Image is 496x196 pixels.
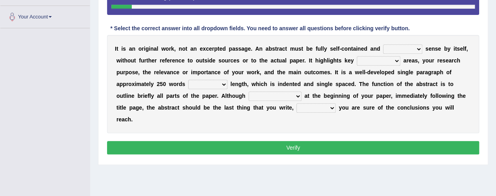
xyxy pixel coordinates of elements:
[274,57,277,64] b: c
[388,69,391,75] b: e
[425,46,429,52] b: s
[135,81,136,87] b: i
[320,57,323,64] b: g
[272,46,275,52] b: s
[275,46,277,52] b: t
[132,81,135,87] b: x
[164,69,167,75] b: v
[214,69,218,75] b: c
[440,69,443,75] b: h
[296,69,298,75] b: i
[241,46,244,52] b: a
[301,46,303,52] b: t
[132,69,135,75] b: s
[420,69,423,75] b: a
[412,57,415,64] b: a
[115,46,116,52] b: I
[425,69,428,75] b: a
[298,46,302,52] b: s
[182,46,185,52] b: o
[201,69,204,75] b: o
[269,46,272,52] b: b
[351,57,354,64] b: y
[148,69,151,75] b: e
[447,46,451,52] b: y
[138,69,140,75] b: ,
[209,57,213,64] b: d
[442,57,445,64] b: s
[449,57,452,64] b: a
[107,25,413,33] div: * Select the correct answer into all dropdown fields. You need to answer all questions before cli...
[444,46,447,52] b: b
[121,46,123,52] b: i
[264,69,267,75] b: a
[128,81,132,87] b: o
[138,46,142,52] b: o
[336,69,338,75] b: t
[162,57,165,64] b: e
[139,57,141,64] b: f
[414,57,418,64] b: s
[343,69,346,75] b: s
[243,57,246,64] b: o
[359,69,362,75] b: e
[400,69,402,75] b: i
[316,46,318,52] b: f
[457,57,460,64] b: h
[418,57,419,64] b: ,
[144,81,146,87] b: t
[465,46,467,52] b: f
[218,57,222,64] b: s
[288,69,293,75] b: m
[212,46,214,52] b: r
[182,57,185,64] b: e
[315,57,319,64] b: h
[409,69,410,75] b: l
[259,46,263,52] b: n
[406,57,408,64] b: r
[298,69,301,75] b: n
[318,57,320,64] b: i
[146,57,148,64] b: t
[197,69,201,75] b: p
[200,46,203,52] b: e
[466,46,468,52] b: ,
[322,46,324,52] b: l
[327,57,328,64] b: l
[242,69,243,75] b: r
[123,69,125,75] b: r
[196,57,199,64] b: o
[172,57,175,64] b: e
[185,46,187,52] b: t
[151,57,154,64] b: e
[136,81,141,87] b: m
[279,46,282,52] b: a
[321,46,322,52] b: l
[323,57,327,64] b: h
[364,46,367,52] b: d
[190,46,193,52] b: a
[374,69,377,75] b: v
[295,46,298,52] b: u
[341,69,343,75] b: i
[259,57,261,64] b: t
[121,57,122,64] b: i
[318,46,321,52] b: u
[0,6,90,26] a: Your Account
[129,69,132,75] b: o
[422,57,425,64] b: y
[282,57,285,64] b: a
[279,69,282,75] b: h
[191,69,193,75] b: i
[452,57,454,64] b: r
[161,69,164,75] b: e
[124,57,127,64] b: h
[319,69,324,75] b: m
[169,46,171,52] b: r
[371,69,374,75] b: e
[358,46,361,52] b: n
[376,69,380,75] b: e
[107,141,479,154] button: Verify
[271,69,274,75] b: d
[193,46,197,52] b: n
